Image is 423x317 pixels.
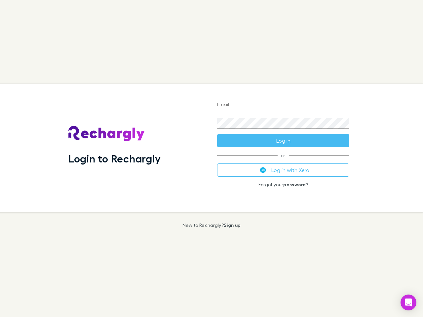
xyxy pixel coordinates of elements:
button: Log in [217,134,349,147]
p: New to Rechargly? [182,223,241,228]
button: Log in with Xero [217,163,349,177]
span: or [217,155,349,156]
h1: Login to Rechargly [68,152,161,165]
a: password [283,182,306,187]
img: Xero's logo [260,167,266,173]
img: Rechargly's Logo [68,126,145,142]
div: Open Intercom Messenger [401,295,416,310]
a: Sign up [224,222,241,228]
p: Forgot your ? [217,182,349,187]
